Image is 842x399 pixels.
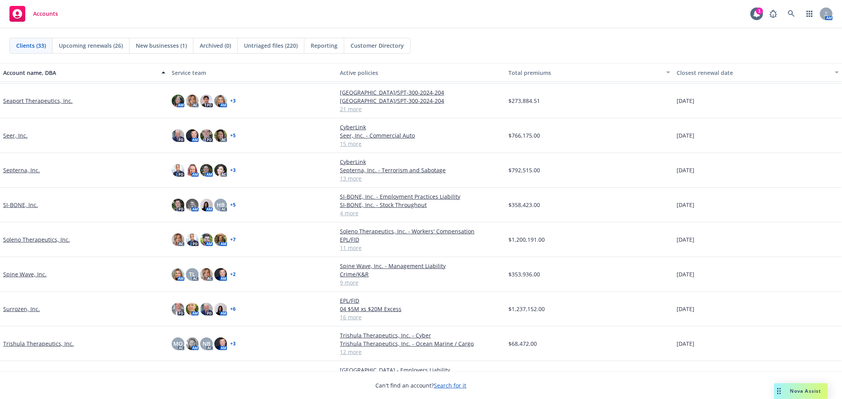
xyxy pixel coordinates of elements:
span: [DATE] [677,235,694,244]
img: photo [172,303,184,315]
span: $68,472.00 [508,339,537,348]
img: photo [214,95,227,107]
span: [DATE] [677,131,694,140]
a: CyberLink [340,158,502,166]
a: Trishula Therapeutics, Inc. [3,339,74,348]
div: Total premiums [508,69,662,77]
a: 13 more [340,174,502,183]
span: [DATE] [677,97,694,105]
button: Total premiums [505,63,674,82]
a: + 5 [230,203,236,207]
img: photo [200,199,213,211]
a: Septerna, Inc. [3,166,40,174]
span: $353,936.00 [508,270,540,278]
img: photo [214,233,227,246]
img: photo [200,233,213,246]
a: SI-BONE, Inc. - Employment Practices Liability [340,192,502,201]
img: photo [200,129,213,142]
a: [GEOGRAPHIC_DATA]/SPT-300-2024-204 [340,88,502,97]
span: [DATE] [677,339,694,348]
div: Service team [172,69,334,77]
img: photo [186,199,199,211]
a: Spine Wave, Inc. [3,270,47,278]
span: Upcoming renewals (26) [59,41,123,50]
a: Spine Wave, Inc. - Management Liability [340,262,502,270]
img: photo [172,95,184,107]
img: photo [172,199,184,211]
button: Closest renewal date [673,63,842,82]
a: + 6 [230,307,236,311]
span: HB [217,201,225,209]
span: [DATE] [677,270,694,278]
div: 1 [756,7,763,15]
img: photo [172,268,184,281]
a: [GEOGRAPHIC_DATA] - Employers Liability [340,366,502,374]
span: $1,237,152.00 [508,305,545,313]
a: Seaport Therapeutics, Inc. [3,97,73,105]
span: [DATE] [677,201,694,209]
span: TL [189,270,195,278]
a: + 5 [230,133,236,138]
a: Trishula Therapeutics, Inc. - Cyber [340,331,502,339]
a: 16 more [340,313,502,321]
button: Nova Assist [774,383,828,399]
a: 12 more [340,348,502,356]
a: CyberLink [340,123,502,131]
img: photo [186,95,199,107]
img: photo [200,164,213,177]
img: photo [200,268,213,281]
a: Seer, Inc. [3,131,28,140]
img: photo [214,268,227,281]
img: photo [214,164,227,177]
span: Reporting [311,41,338,50]
a: Report a Bug [765,6,781,22]
span: [DATE] [677,305,694,313]
div: Active policies [340,69,502,77]
span: New businesses (1) [136,41,187,50]
a: Search for it [434,382,467,389]
a: Crime/K&R [340,270,502,278]
div: Closest renewal date [677,69,830,77]
img: photo [186,303,199,315]
a: + 3 [230,99,236,103]
span: $273,884.51 [508,97,540,105]
img: photo [172,164,184,177]
a: Soleno Therapeutics, Inc. - Workers' Compensation [340,227,502,235]
button: Service team [169,63,337,82]
img: photo [186,337,199,350]
div: Account name, DBA [3,69,157,77]
span: Untriaged files (220) [244,41,298,50]
span: $1,200,191.00 [508,235,545,244]
span: Can't find an account? [376,381,467,390]
a: Search [784,6,799,22]
a: 9 more [340,278,502,287]
img: photo [186,233,199,246]
a: + 7 [230,237,236,242]
span: Accounts [33,11,58,17]
a: SI-BONE, Inc. [3,201,38,209]
span: [DATE] [677,166,694,174]
span: Customer Directory [351,41,404,50]
img: photo [214,129,227,142]
img: photo [172,129,184,142]
span: Archived (0) [200,41,231,50]
a: EPL/FID [340,296,502,305]
a: 11 more [340,244,502,252]
a: 4 more [340,209,502,217]
a: Switch app [802,6,818,22]
a: Accounts [6,3,61,25]
a: SI-BONE, Inc. - Stock Throughput [340,201,502,209]
a: 15 more [340,140,502,148]
a: Seer, Inc. - Commercial Auto [340,131,502,140]
span: $766,175.00 [508,131,540,140]
a: + 2 [230,272,236,277]
a: 21 more [340,105,502,113]
img: photo [214,303,227,315]
span: $358,423.00 [508,201,540,209]
button: Active policies [337,63,505,82]
img: photo [186,164,199,177]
